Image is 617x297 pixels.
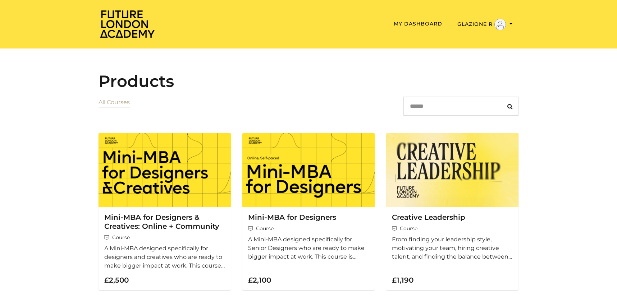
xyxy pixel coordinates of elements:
[386,133,518,290] a: Creative Leadership Course From finding your leadership style, motivating your team, hiring creat...
[99,97,130,121] nav: Categories
[392,276,413,284] strong: £1,190
[99,9,156,38] img: Home Page
[99,71,518,91] h2: Products
[99,99,130,106] a: All Courses
[104,244,225,270] p: A Mini-MBA designed specifically for designers and creatives who are ready to make bigger impact ...
[248,225,369,232] span: Course
[455,18,515,31] button: Toggle menu
[392,213,513,222] h3: Creative Leadership
[242,133,375,290] a: Mini-MBA for Designers Course A Mini-MBA designed specifically for Senior Designers who are ready...
[104,213,225,231] h3: Mini-MBA for Designers & Creatives: Online + Community
[248,213,369,222] h3: Mini-MBA for Designers
[104,276,129,284] strong: £2,500
[248,276,271,284] strong: £2,100
[392,235,513,261] p: From finding your leadership style, motivating your team, hiring creative talent, and finding the...
[99,133,231,290] a: Mini-MBA for Designers & Creatives: Online + Community Course A Mini-MBA designed specifically fo...
[394,20,442,27] a: My Dashboard
[392,225,513,232] span: Course
[104,234,225,241] span: Course
[248,235,369,261] p: A Mini-MBA designed specifically for Senior Designers who are ready to make bigger impact at work...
